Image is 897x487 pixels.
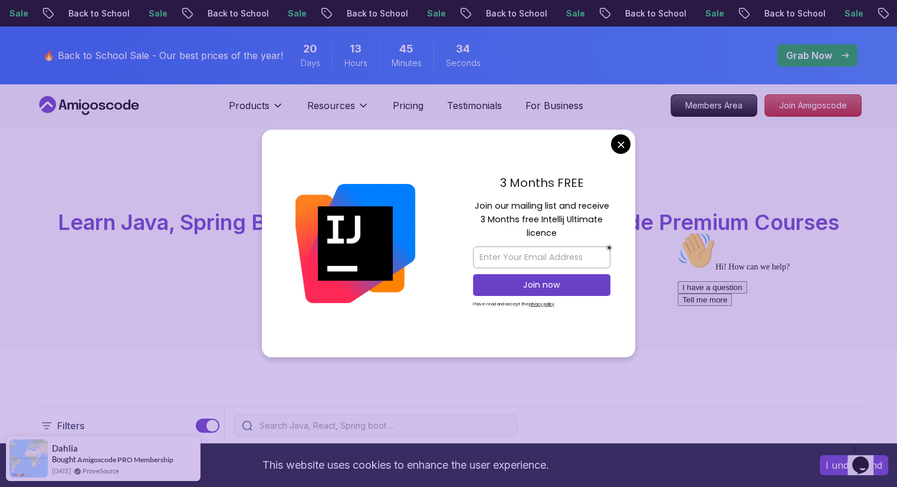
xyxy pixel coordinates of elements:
button: Products [229,98,284,122]
span: Minutes [392,57,422,69]
input: Search Java, React, Spring boot ... [257,420,510,432]
span: Hours [344,57,367,69]
img: :wave: [5,5,42,42]
p: Back to School [337,8,418,19]
p: Members Area [671,95,757,116]
button: Resources [307,98,369,122]
a: Members Area [671,94,757,117]
p: Master in-demand skills like Java, Spring Boot, DevOps, React, and more through hands-on, expert-... [251,244,647,293]
img: provesource social proof notification image [9,439,48,478]
p: Back to School [198,8,278,19]
p: Back to School [616,8,696,19]
p: 🔥 Back to School Sale - Our best prices of the year! [43,48,283,62]
span: Days [301,57,320,69]
p: Sale [557,8,594,19]
p: Back to School [755,8,835,19]
iframe: chat widget [847,440,885,475]
span: 34 Seconds [456,41,470,57]
a: Pricing [393,98,423,113]
button: Tell me more [5,67,59,79]
p: Back to School [477,8,557,19]
span: 20 Days [303,41,317,57]
p: Join Amigoscode [765,95,861,116]
p: Products [229,98,270,113]
iframe: chat widget [673,227,885,434]
span: Dahlia [52,443,78,453]
p: Filters [57,419,84,433]
span: [DATE] [52,466,71,476]
a: For Business [525,98,583,113]
p: Sale [835,8,873,19]
p: Resources [307,98,355,113]
div: This website uses cookies to enhance the user experience. [9,452,802,478]
span: Learn Java, Spring Boot, DevOps & More with Amigoscode Premium Courses [58,209,839,235]
span: 13 Hours [350,41,362,57]
p: Grab Now [786,48,832,62]
span: 45 Minutes [399,41,413,57]
a: Join Amigoscode [764,94,862,117]
span: Bought [52,455,76,464]
a: ProveSource [83,466,119,476]
div: 👋Hi! How can we help?I have a questionTell me more [5,5,217,79]
p: Sale [418,8,455,19]
p: Sale [139,8,177,19]
button: I have a question [5,54,74,67]
button: Accept cookies [820,455,888,475]
a: Amigoscode PRO Membership [77,455,173,464]
p: Sale [696,8,734,19]
a: Testimonials [447,98,502,113]
p: Sale [278,8,316,19]
span: Hi! How can we help? [5,35,117,44]
span: Seconds [446,57,481,69]
p: Back to School [59,8,139,19]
